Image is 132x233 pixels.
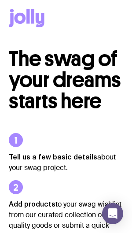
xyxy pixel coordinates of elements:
span: The swag of your dreams starts here [9,46,121,114]
strong: Tell us a few basic details [9,153,97,161]
div: Open Intercom Messenger [102,203,123,224]
p: about your swag project. [9,152,123,173]
strong: Add products [9,200,55,208]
